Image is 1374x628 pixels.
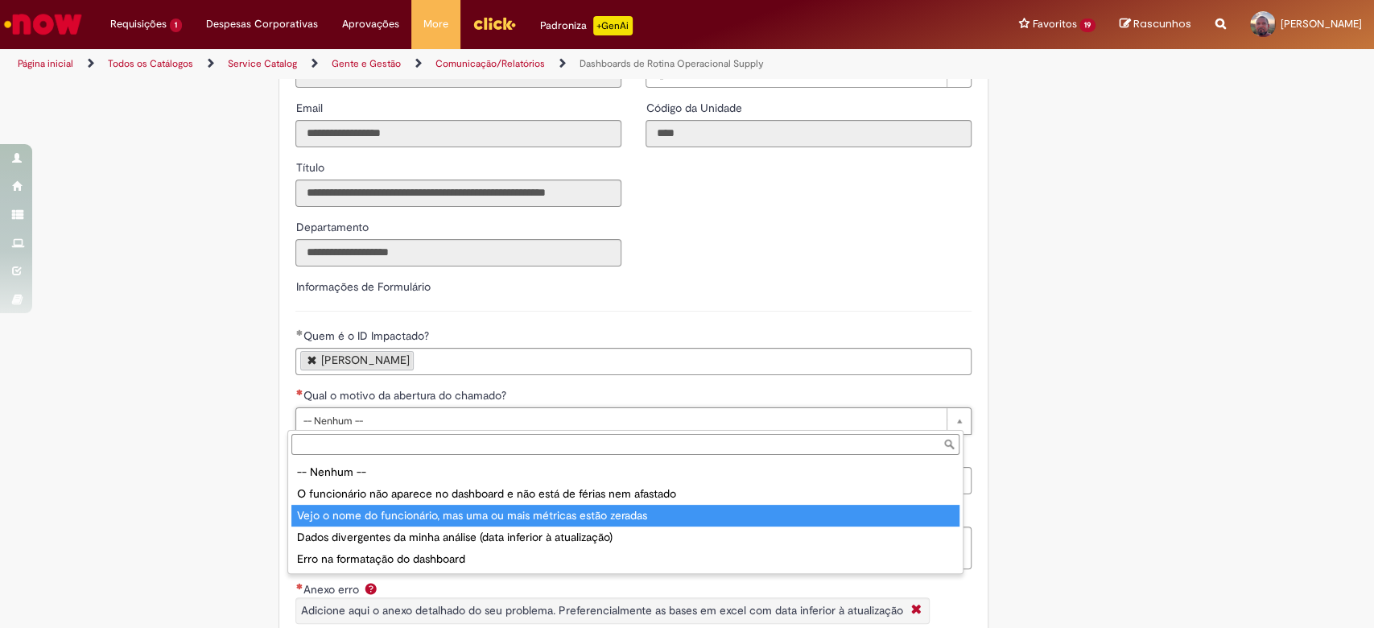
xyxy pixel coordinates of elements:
[291,505,959,527] div: Vejo o nome do funcionário, mas uma ou mais métricas estão zeradas
[291,527,959,548] div: Dados divergentes da minha análise (data inferior à atualização)
[291,461,959,483] div: -- Nenhum --
[291,483,959,505] div: O funcionário não aparece no dashboard e não está de férias nem afastado
[288,458,963,573] ul: Qual o motivo da abertura do chamado?
[291,548,959,570] div: Erro na formatação do dashboard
